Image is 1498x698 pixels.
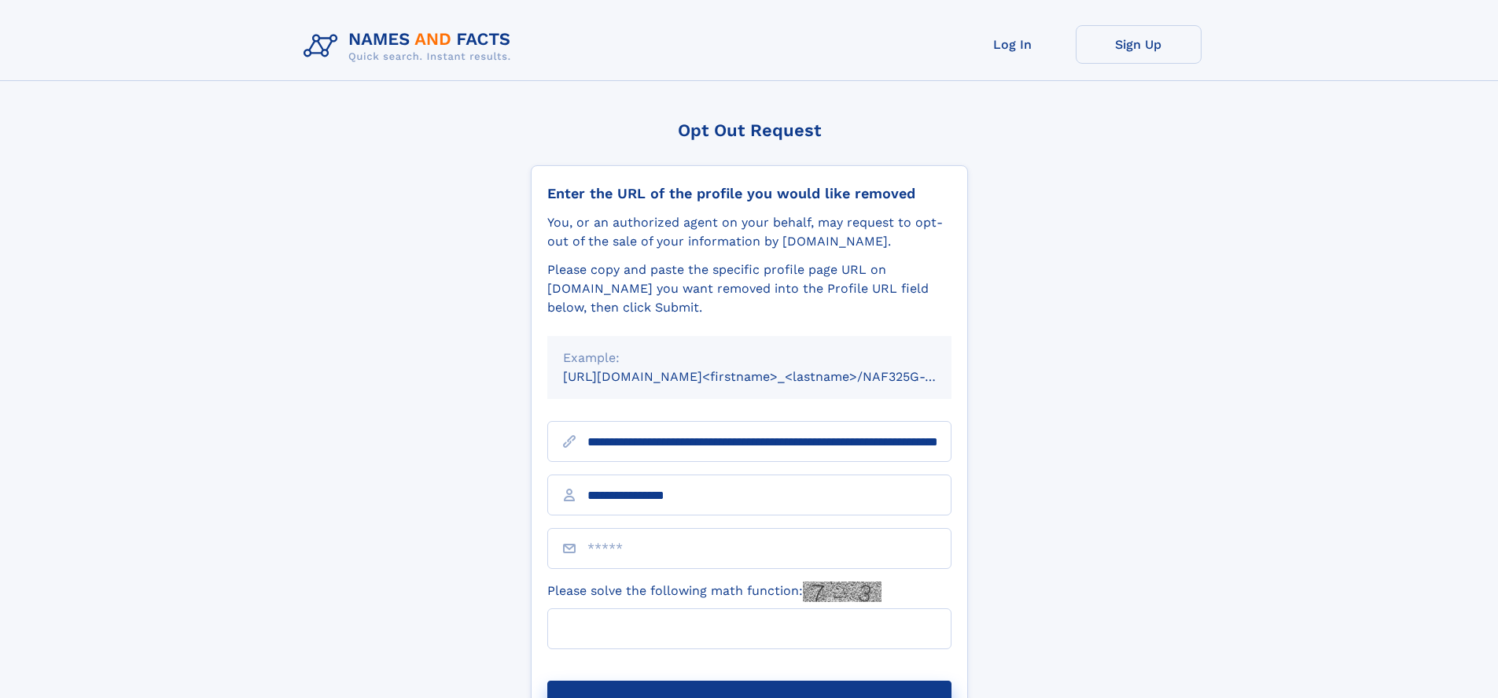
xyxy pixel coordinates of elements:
div: Example: [563,349,936,367]
div: You, or an authorized agent on your behalf, may request to opt-out of the sale of your informatio... [547,213,951,251]
a: Log In [950,25,1076,64]
a: Sign Up [1076,25,1202,64]
div: Opt Out Request [531,120,968,140]
img: Logo Names and Facts [297,25,524,68]
small: [URL][DOMAIN_NAME]<firstname>_<lastname>/NAF325G-xxxxxxxx [563,369,981,384]
div: Enter the URL of the profile you would like removed [547,185,951,202]
div: Please copy and paste the specific profile page URL on [DOMAIN_NAME] you want removed into the Pr... [547,260,951,317]
label: Please solve the following math function: [547,582,882,602]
